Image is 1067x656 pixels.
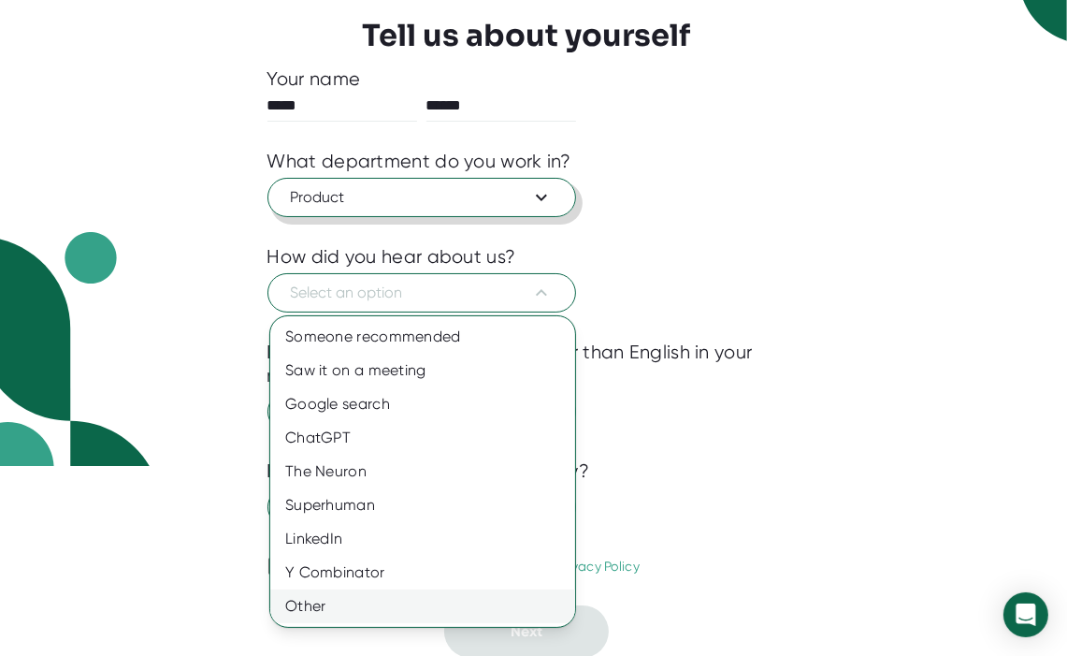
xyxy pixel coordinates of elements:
[1003,592,1048,637] div: Open Intercom Messenger
[270,421,575,455] div: ChatGPT
[270,488,575,522] div: Superhuman
[270,387,575,421] div: Google search
[270,590,575,623] div: Other
[270,354,575,387] div: Saw it on a meeting
[270,556,575,590] div: Y Combinator
[270,455,575,488] div: The Neuron
[270,522,575,556] div: LinkedIn
[270,320,575,354] div: Someone recommended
